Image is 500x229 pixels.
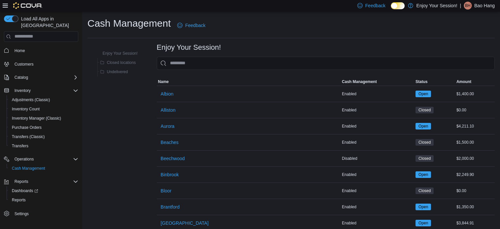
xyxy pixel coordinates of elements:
span: Transfers [9,142,78,150]
a: Reports [9,196,28,204]
button: Cash Management [7,164,81,173]
a: Inventory Manager (Classic) [9,114,64,122]
a: Dashboards [9,187,41,195]
div: $4,211.10 [455,122,495,130]
button: Binbrook [158,168,181,181]
span: Reports [14,179,28,184]
button: Operations [1,155,81,164]
div: Enabled [341,203,414,211]
button: Amount [455,78,495,86]
span: Open [416,220,431,226]
span: Customers [14,62,34,67]
p: Enjoy Your Session! [417,2,458,10]
button: Cash Management [341,78,414,86]
button: Operations [12,155,36,163]
div: $1,400.00 [455,90,495,98]
a: Purchase Orders [9,124,44,131]
a: Adjustments (Classic) [9,96,53,104]
span: Beechwood [161,155,185,162]
span: Catalog [14,75,28,80]
button: Name [157,78,341,86]
span: Settings [12,209,78,217]
span: Dashboards [9,187,78,195]
span: Undelivered [107,69,128,74]
span: Cash Management [12,166,45,171]
div: $2,000.00 [455,155,495,162]
span: Closed [416,139,434,146]
span: Inventory Manager (Classic) [9,114,78,122]
span: Binbrook [161,171,179,178]
span: Open [418,172,428,178]
button: Beechwood [158,152,187,165]
a: Settings [12,210,31,218]
span: Open [418,220,428,226]
input: Dark Mode [391,2,405,9]
button: Settings [1,209,81,218]
span: Open [418,123,428,129]
span: Operations [14,157,34,162]
div: Enabled [341,171,414,179]
a: Home [12,47,28,55]
span: Adjustments (Classic) [9,96,78,104]
span: Amount [456,79,471,84]
span: BH [465,2,470,10]
button: Catalog [1,73,81,82]
span: Home [14,48,25,53]
span: Albion [161,91,174,97]
button: Inventory Manager (Classic) [7,114,81,123]
span: Transfers (Classic) [12,134,45,139]
button: Reports [1,177,81,186]
span: Open [416,171,431,178]
span: Alliston [161,107,176,113]
div: $2,249.90 [455,171,495,179]
span: Cash Management [342,79,377,84]
input: This is a search bar. As you type, the results lower in the page will automatically filter. [157,57,495,70]
button: Transfers (Classic) [7,132,81,141]
div: Bao Hang [464,2,472,10]
button: Inventory [1,86,81,95]
span: Feedback [365,2,385,9]
span: Inventory Count [9,105,78,113]
span: Closed [418,107,431,113]
span: Transfers [12,143,28,149]
a: Inventory Count [9,105,42,113]
button: Transfers [7,141,81,151]
button: Brantford [158,200,182,214]
span: Customers [12,60,78,68]
a: Customers [12,60,36,68]
span: Transfers (Classic) [9,133,78,141]
span: Open [418,91,428,97]
div: Enabled [341,138,414,146]
div: Enabled [341,90,414,98]
span: Aurora [161,123,175,129]
span: Feedback [185,22,205,29]
div: $0.00 [455,106,495,114]
button: Home [1,46,81,55]
div: Enabled [341,106,414,114]
span: Cash Management [9,164,78,172]
span: Adjustments (Classic) [12,97,50,102]
button: Reports [12,178,31,186]
span: Settings [14,211,29,216]
span: Purchase Orders [9,124,78,131]
button: Status [414,78,455,86]
span: Closed [418,188,431,194]
span: Status [416,79,428,84]
h3: Enjoy Your Session! [157,43,221,51]
span: Purchase Orders [12,125,42,130]
button: Inventory [12,87,33,95]
button: Aurora [158,120,177,133]
div: Enabled [341,122,414,130]
button: Purchase Orders [7,123,81,132]
span: Inventory [12,87,78,95]
div: $1,500.00 [455,138,495,146]
a: Feedback [175,19,208,32]
button: Enjoy Your Session! [93,49,140,57]
span: Name [158,79,169,84]
img: Cova [13,2,42,9]
span: Reports [9,196,78,204]
a: Transfers (Classic) [9,133,47,141]
a: Cash Management [9,164,48,172]
p: Bao Hang [474,2,495,10]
